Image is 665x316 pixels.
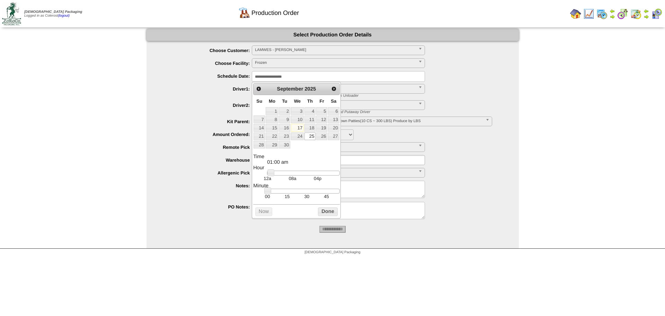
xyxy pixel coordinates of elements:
span: Logged in as Colerost [24,10,82,18]
label: Notes: [160,183,252,188]
a: Next [329,84,338,93]
a: 29 [266,141,278,148]
td: 12a [255,176,280,181]
div: * Driver 1: Shipment Load Picker OR Receiving Truck Unloader [247,94,519,98]
label: Driver2: [160,103,252,108]
label: Kit Parent: [160,119,252,124]
label: Choose Facility: [160,61,252,66]
span: 2025 [304,86,316,92]
a: 27 [328,133,339,140]
label: Amount Ordered: [160,132,252,137]
td: 45 [317,194,336,199]
a: 6 [328,107,339,115]
td: 04p [305,176,330,181]
a: (logout) [58,14,70,18]
span: Monday [269,99,275,104]
a: 10 [291,116,304,123]
span: Friday [320,99,324,104]
a: 5 [316,107,327,115]
a: 16 [279,124,290,131]
img: calendarprod.gif [596,8,608,19]
span: Frozen [255,59,416,67]
img: arrowleft.gif [644,8,649,14]
a: 15 [266,124,278,131]
a: 17 [291,124,304,131]
a: 18 [304,124,316,131]
a: Prev [254,84,263,93]
img: arrowright.gif [610,14,615,19]
button: Done [318,207,337,216]
a: 13 [328,116,339,123]
label: Warehouse [160,157,252,163]
label: Remote Pick [160,145,252,150]
label: Choose Customer: [160,48,252,53]
a: 7 [254,116,265,123]
img: calendarcustomer.gif [651,8,662,19]
img: calendarblend.gif [617,8,628,19]
label: PO Notes: [160,204,252,210]
span: [DEMOGRAPHIC_DATA] Packaging [24,10,82,14]
a: 24 [291,133,304,140]
a: 4 [304,107,316,115]
label: Allergenic Pick [160,170,252,176]
span: 12143: FP - 6/5lb [PERSON_NAME] Oval Hash Brown Patties(10 CS ~ 300 LBS) Produce by LBS [255,117,482,125]
span: Prev [256,86,261,92]
a: 20 [328,124,339,131]
a: 19 [316,124,327,131]
img: factory.gif [239,7,250,18]
a: 14 [254,124,265,131]
span: Thursday [307,99,313,104]
span: Tuesday [282,99,287,104]
img: calendarinout.gif [630,8,641,19]
dd: 01:00 am [267,160,339,165]
span: Sunday [256,99,262,104]
a: 1 [266,107,278,115]
div: * Driver 2: Shipment Truck Loader OR Receiving Load Putaway Driver [247,110,519,114]
img: home.gif [570,8,581,19]
dt: Time [253,154,339,160]
a: 25 [304,133,316,140]
a: 21 [254,133,265,140]
span: Production Order [251,9,299,17]
td: 00 [258,194,277,199]
td: 08a [280,176,305,181]
img: arrowright.gif [644,14,649,19]
a: 9 [279,116,290,123]
span: September [277,86,303,92]
a: 30 [279,141,290,148]
a: 26 [316,133,327,140]
img: line_graph.gif [583,8,594,19]
span: Saturday [331,99,336,104]
a: 11 [304,116,316,123]
span: [DEMOGRAPHIC_DATA] Packaging [304,250,360,254]
dt: Hour [253,165,339,171]
a: 22 [266,133,278,140]
img: arrowleft.gif [610,8,615,14]
td: 15 [277,194,297,199]
a: 8 [266,116,278,123]
a: 3 [291,107,304,115]
a: 12 [316,116,327,123]
span: Next [331,86,337,92]
label: Schedule Date: [160,74,252,79]
dt: Minute [253,183,339,189]
span: LAMWES - [PERSON_NAME] [255,46,416,54]
a: 28 [254,141,265,148]
span: Wednesday [294,99,301,104]
a: 23 [279,133,290,140]
label: Driver1: [160,86,252,92]
td: 30 [297,194,317,199]
a: 2 [279,107,290,115]
button: Now [255,207,272,216]
img: zoroco-logo-small.webp [2,2,21,25]
div: Select Production Order Details [147,29,519,41]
